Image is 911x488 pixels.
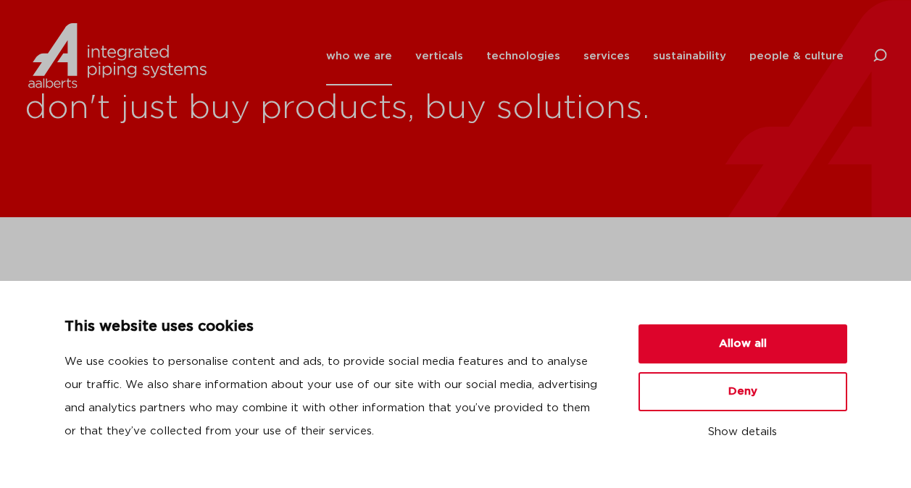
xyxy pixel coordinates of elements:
h2: we are [PERSON_NAME] integrated piping systems [32,279,880,314]
a: people & culture [749,27,844,85]
a: who we are [326,27,392,85]
button: Allow all [638,324,847,363]
a: technologies [486,27,560,85]
a: services [583,27,630,85]
button: Show details [638,420,847,445]
a: sustainability [653,27,726,85]
button: Deny [638,372,847,411]
p: We use cookies to personalise content and ads, to provide social media features and to analyse ou... [65,350,604,443]
a: verticals [415,27,463,85]
nav: Menu [326,27,844,85]
p: This website uses cookies [65,316,604,339]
